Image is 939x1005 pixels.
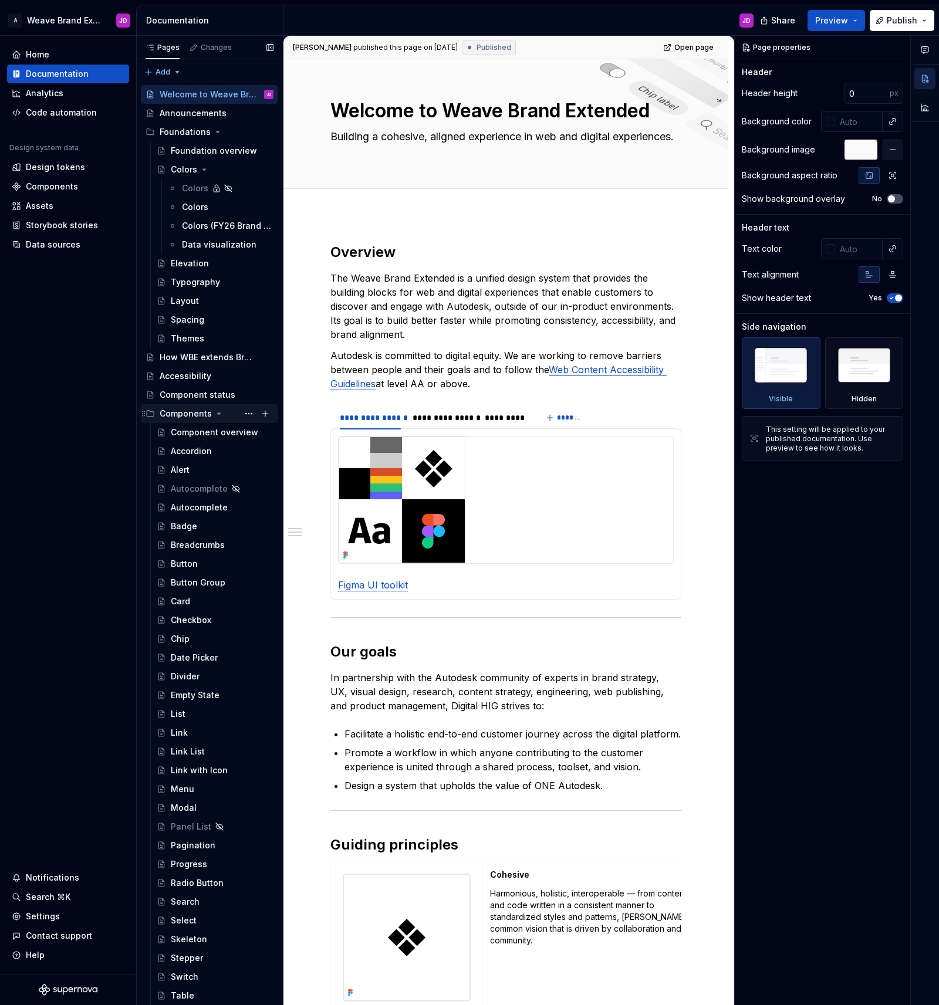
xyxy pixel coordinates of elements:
[171,764,228,776] div: Link with Icon
[152,423,278,442] a: Component overview
[742,243,782,255] div: Text color
[7,158,129,177] a: Design tokens
[27,15,102,26] div: Weave Brand Extended
[171,258,209,269] div: Elevation
[160,370,211,382] div: Accessibility
[742,292,811,304] div: Show header text
[152,592,278,611] a: Card
[742,170,837,181] div: Background aspect ratio
[152,836,278,855] a: Pagination
[26,219,98,231] div: Storybook stories
[328,97,679,125] textarea: Welcome to Weave Brand Extended
[152,329,278,348] a: Themes
[339,436,465,563] img: 9a88ed4a-3403-463b-8ae6-27e83c1507e1.png
[171,633,190,645] div: Chip
[152,554,278,573] a: Button
[152,310,278,329] a: Spacing
[160,408,212,419] div: Components
[26,930,92,942] div: Contact support
[887,15,917,26] span: Publish
[26,68,89,80] div: Documentation
[771,15,795,26] span: Share
[146,43,180,52] div: Pages
[152,498,278,517] a: Autocomplete
[754,10,803,31] button: Share
[171,502,228,513] div: Autocomplete
[141,367,278,385] a: Accessibility
[152,667,278,686] a: Divider
[26,200,53,212] div: Assets
[141,123,278,141] div: Foundations
[152,761,278,780] a: Link with Icon
[171,727,188,739] div: Link
[26,239,80,251] div: Data sources
[171,145,257,157] div: Foundation overview
[171,295,199,307] div: Layout
[171,802,197,814] div: Modal
[182,220,271,232] div: Colors (FY26 Brand refresh)
[171,896,200,908] div: Search
[293,43,352,52] span: [PERSON_NAME]
[742,337,820,409] div: Visible
[160,107,227,119] div: Announcements
[845,83,890,104] input: Auto
[152,705,278,723] a: List
[141,404,278,423] div: Components
[742,193,845,205] div: Show background overlay
[171,708,185,720] div: List
[152,817,278,836] a: Panel List
[152,442,278,461] a: Accordion
[171,783,194,795] div: Menu
[490,888,697,946] p: Harmonious, holistic, interoperable — from content and code written in a consistent manner to sta...
[152,949,278,967] a: Stepper
[171,990,194,1001] div: Table
[9,143,79,153] div: Design system data
[171,689,219,701] div: Empty State
[152,648,278,667] a: Date Picker
[7,45,129,64] a: Home
[330,271,681,341] p: The Weave Brand Extended is a unified design system that provides the building blocks for web and...
[39,984,97,996] a: Supernova Logo
[163,179,278,198] a: Colors
[182,182,208,194] div: Colors
[171,314,204,326] div: Spacing
[26,49,49,60] div: Home
[7,868,129,887] button: Notifications
[344,746,681,774] p: Promote a workflow in which anyone contributing to the customer experience is united through a sh...
[769,394,793,404] div: Visible
[171,164,197,175] div: Colors
[330,671,681,713] p: In partnership with the Autodesk community of experts in brand strategy, UX, visual design, resea...
[171,746,205,757] div: Link List
[152,517,278,536] a: Badge
[171,671,200,682] div: Divider
[7,84,129,103] a: Analytics
[152,479,278,498] a: Autocomplete
[742,116,812,127] div: Background color
[152,573,278,592] a: Button Group
[26,161,85,173] div: Design tokens
[26,181,78,192] div: Components
[146,15,278,26] div: Documentation
[171,652,218,664] div: Date Picker
[872,194,882,204] label: No
[344,779,681,793] p: Design a system that upholds the value of ONE Autodesk.
[141,85,278,104] a: Welcome to Weave Brand ExtendedJD
[344,727,681,741] p: Facilitate a holistic end-to-end customer journey across the digital platform.
[152,254,278,273] a: Elevation
[152,686,278,705] a: Empty State
[8,13,22,28] div: A
[742,222,789,234] div: Header text
[766,425,896,453] div: This setting will be applied to your published documentation. Use preview to see how it looks.
[141,64,185,80] button: Add
[742,87,798,99] div: Header height
[890,89,899,98] p: px
[330,243,681,262] h2: Overview
[171,595,190,607] div: Card
[152,292,278,310] a: Layout
[171,858,207,870] div: Progress
[171,952,203,964] div: Stepper
[7,926,129,945] button: Contact support
[825,337,904,409] div: Hidden
[7,907,129,926] a: Settings
[338,436,674,592] section-item: Figma UI toolkit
